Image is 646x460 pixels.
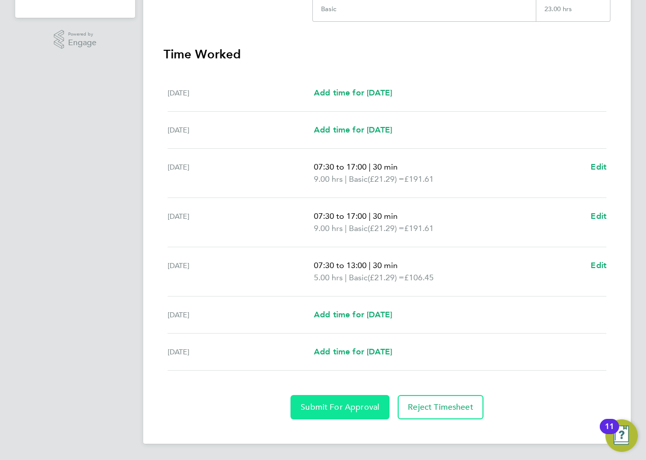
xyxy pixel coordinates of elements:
span: | [345,223,347,233]
span: (£21.29) = [368,174,404,184]
div: [DATE] [168,210,314,235]
a: Add time for [DATE] [314,309,392,321]
span: 9.00 hrs [314,223,343,233]
a: Edit [591,210,606,222]
span: Add time for [DATE] [314,347,392,356]
button: Open Resource Center, 11 new notifications [605,419,638,452]
span: | [369,162,371,172]
div: [DATE] [168,346,314,358]
button: Submit For Approval [290,395,390,419]
a: Edit [591,161,606,173]
span: 9.00 hrs [314,174,343,184]
a: Edit [591,259,606,272]
span: Powered by [68,30,96,39]
span: Submit For Approval [301,402,379,412]
div: 23.00 hrs [536,5,610,21]
span: Basic [349,272,368,284]
div: [DATE] [168,309,314,321]
a: Add time for [DATE] [314,346,392,358]
span: 07:30 to 17:00 [314,211,367,221]
span: 30 min [373,162,398,172]
span: Edit [591,211,606,221]
span: 30 min [373,260,398,270]
h3: Time Worked [164,46,610,62]
span: 07:30 to 13:00 [314,260,367,270]
span: Reject Timesheet [408,402,473,412]
span: Add time for [DATE] [314,88,392,97]
span: | [369,211,371,221]
a: Add time for [DATE] [314,87,392,99]
span: 5.00 hrs [314,273,343,282]
span: Engage [68,39,96,47]
div: [DATE] [168,87,314,99]
span: 30 min [373,211,398,221]
div: [DATE] [168,161,314,185]
div: Basic [321,5,336,13]
span: Edit [591,260,606,270]
span: 07:30 to 17:00 [314,162,367,172]
div: 11 [605,426,614,440]
span: | [345,273,347,282]
span: Edit [591,162,606,172]
span: Basic [349,173,368,185]
span: | [369,260,371,270]
div: [DATE] [168,259,314,284]
span: £106.45 [404,273,434,282]
span: (£21.29) = [368,223,404,233]
span: Add time for [DATE] [314,125,392,135]
a: Add time for [DATE] [314,124,392,136]
button: Reject Timesheet [398,395,483,419]
span: (£21.29) = [368,273,404,282]
span: Add time for [DATE] [314,310,392,319]
span: Basic [349,222,368,235]
span: | [345,174,347,184]
a: Powered byEngage [54,30,97,49]
span: £191.61 [404,174,434,184]
span: £191.61 [404,223,434,233]
div: [DATE] [168,124,314,136]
